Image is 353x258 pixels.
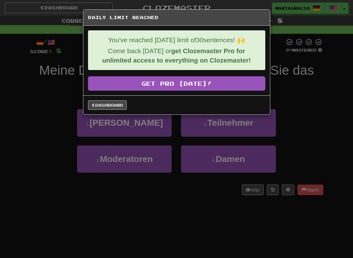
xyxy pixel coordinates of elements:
p: Come back [DATE] or [93,46,260,65]
h5: Daily Limit Reached [88,14,265,21]
strong: get Clozemaster Pro for unlimited access to everything on Clozemaster! [102,47,251,64]
p: You've reached [DATE] limit of 30 sentences! 🙌 [93,35,260,45]
a: Get Pro [DATE]! [88,76,265,91]
a: Dashboard [88,100,127,110]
